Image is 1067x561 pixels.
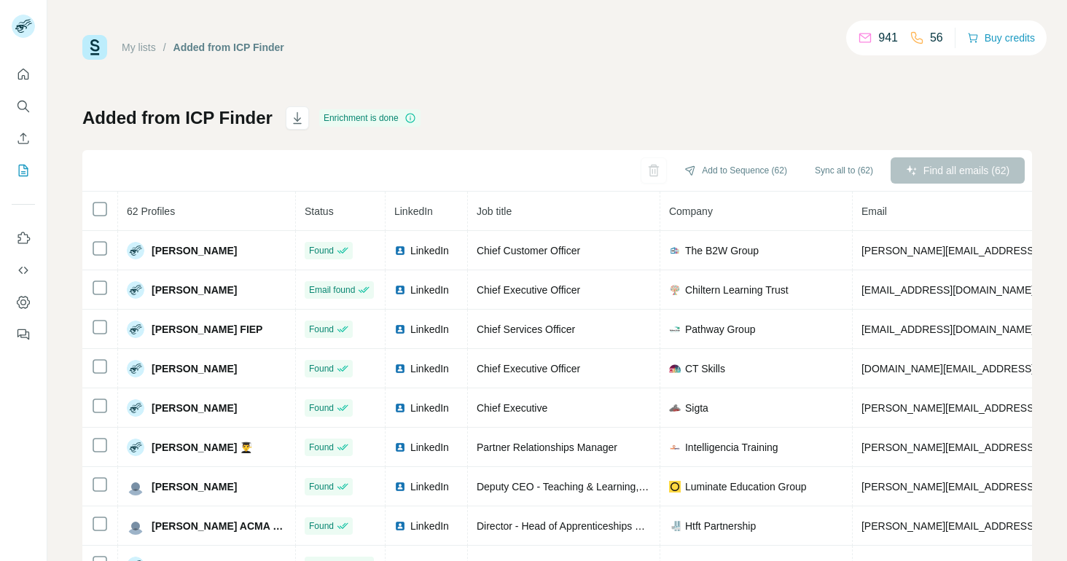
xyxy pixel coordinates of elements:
[685,519,756,533] span: Htft Partnership
[477,442,617,453] span: Partner Relationships Manager
[173,40,284,55] div: Added from ICP Finder
[12,93,35,119] button: Search
[309,283,355,297] span: Email found
[12,225,35,251] button: Use Surfe on LinkedIn
[12,125,35,152] button: Enrich CSV
[410,440,449,455] span: LinkedIn
[669,363,681,374] img: company-logo
[309,362,334,375] span: Found
[967,28,1035,48] button: Buy credits
[152,283,237,297] span: [PERSON_NAME]
[674,160,797,181] button: Add to Sequence (62)
[394,363,406,374] img: LinkedIn logo
[127,321,144,338] img: Avatar
[685,322,756,337] span: Pathway Group
[122,42,156,53] a: My lists
[669,245,681,256] img: company-logo
[669,323,681,335] img: company-logo
[815,164,873,177] span: Sync all to (62)
[861,284,1034,296] span: [EMAIL_ADDRESS][DOMAIN_NAME]
[669,520,681,532] img: company-logo
[127,205,175,217] span: 62 Profiles
[309,441,334,454] span: Found
[152,401,237,415] span: [PERSON_NAME]
[12,257,35,283] button: Use Surfe API
[12,61,35,87] button: Quick start
[930,29,943,47] p: 56
[477,205,512,217] span: Job title
[309,244,334,257] span: Found
[669,205,713,217] span: Company
[309,480,334,493] span: Found
[127,439,144,456] img: Avatar
[82,35,107,60] img: Surfe Logo
[152,361,237,376] span: [PERSON_NAME]
[861,323,1034,335] span: [EMAIL_ADDRESS][DOMAIN_NAME]
[477,402,547,414] span: Chief Executive
[477,481,1001,493] span: Deputy CEO - Teaching & Learning, Luminate Education Group and CEO of the [PERSON_NAME] Academies...
[394,323,406,335] img: LinkedIn logo
[410,519,449,533] span: LinkedIn
[685,440,778,455] span: Intelligencia Training
[410,401,449,415] span: LinkedIn
[127,478,144,495] img: Avatar
[394,402,406,414] img: LinkedIn logo
[410,361,449,376] span: LinkedIn
[394,245,406,256] img: LinkedIn logo
[309,401,334,415] span: Found
[394,205,433,217] span: LinkedIn
[127,399,144,417] img: Avatar
[152,322,262,337] span: [PERSON_NAME] FIEP
[12,157,35,184] button: My lists
[319,109,421,127] div: Enrichment is done
[82,106,273,130] h1: Added from ICP Finder
[685,283,789,297] span: Chiltern Learning Trust
[805,160,883,181] button: Sync all to (62)
[152,519,286,533] span: [PERSON_NAME] ACMA CGMA
[152,440,252,455] span: [PERSON_NAME] 👨‍🎓
[309,519,334,533] span: Found
[410,243,449,258] span: LinkedIn
[669,481,681,493] img: company-logo
[669,284,681,296] img: company-logo
[685,479,807,494] span: Luminate Education Group
[685,361,725,376] span: CT Skills
[477,284,580,296] span: Chief Executive Officer
[163,40,166,55] li: /
[305,205,334,217] span: Status
[669,442,681,453] img: company-logo
[12,289,35,315] button: Dashboard
[685,401,708,415] span: Sigta
[127,242,144,259] img: Avatar
[410,479,449,494] span: LinkedIn
[685,243,759,258] span: The B2W Group
[127,517,144,535] img: Avatar
[410,283,449,297] span: LinkedIn
[127,281,144,299] img: Avatar
[861,205,887,217] span: Email
[127,360,144,377] img: Avatar
[410,322,449,337] span: LinkedIn
[309,323,334,336] span: Found
[477,245,580,256] span: Chief Customer Officer
[394,442,406,453] img: LinkedIn logo
[878,29,898,47] p: 941
[152,479,237,494] span: [PERSON_NAME]
[477,363,580,374] span: Chief Executive Officer
[394,520,406,532] img: LinkedIn logo
[394,284,406,296] img: LinkedIn logo
[394,481,406,493] img: LinkedIn logo
[477,520,654,532] span: Director - Head of Apprenticeships & IT
[669,402,681,414] img: company-logo
[477,323,575,335] span: Chief Services Officer
[12,321,35,348] button: Feedback
[152,243,237,258] span: [PERSON_NAME]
